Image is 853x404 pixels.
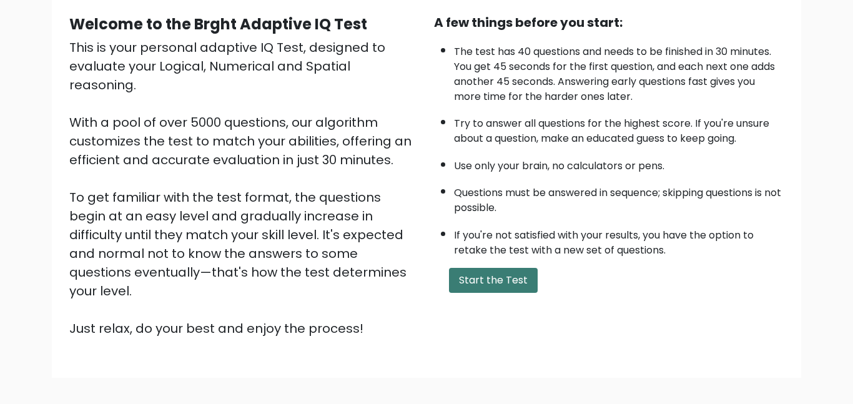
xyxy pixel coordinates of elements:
[454,110,784,146] li: Try to answer all questions for the highest score. If you're unsure about a question, make an edu...
[449,268,538,293] button: Start the Test
[454,222,784,258] li: If you're not satisfied with your results, you have the option to retake the test with a new set ...
[454,179,784,215] li: Questions must be answered in sequence; skipping questions is not possible.
[454,38,784,104] li: The test has 40 questions and needs to be finished in 30 minutes. You get 45 seconds for the firs...
[434,13,784,32] div: A few things before you start:
[454,152,784,174] li: Use only your brain, no calculators or pens.
[69,38,419,338] div: This is your personal adaptive IQ Test, designed to evaluate your Logical, Numerical and Spatial ...
[69,14,367,34] b: Welcome to the Brght Adaptive IQ Test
